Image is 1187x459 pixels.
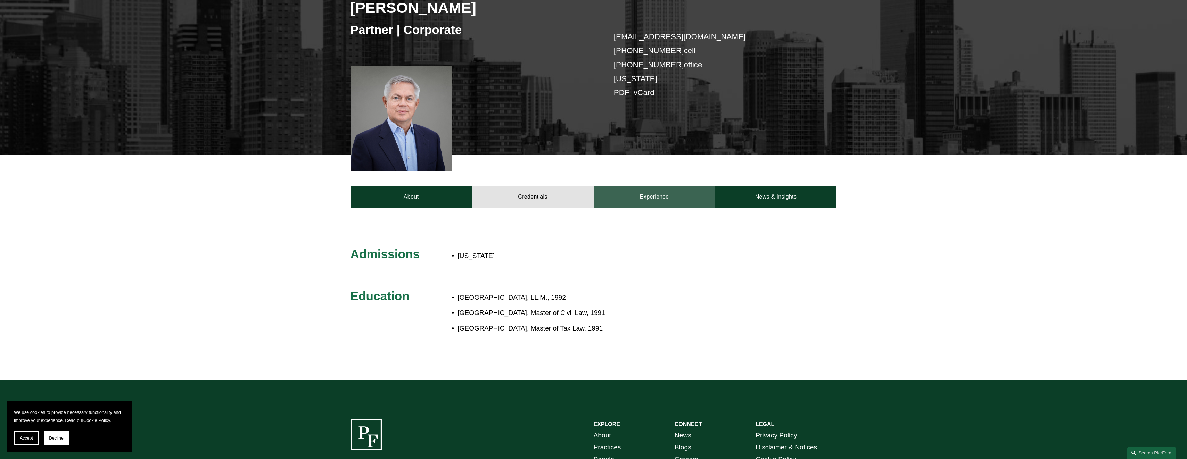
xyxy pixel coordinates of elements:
strong: CONNECT [675,421,702,427]
span: Decline [49,436,64,441]
button: Decline [44,431,69,445]
a: Search this site [1127,447,1176,459]
p: [GEOGRAPHIC_DATA], LL.M., 1992 [458,292,776,304]
a: News [675,429,691,442]
p: We use cookies to provide necessary functionality and improve your experience. Read our . [14,408,125,424]
a: Cookie Policy [83,418,110,423]
p: [GEOGRAPHIC_DATA], Master of Tax Law, 1991 [458,323,776,335]
h3: Partner | Corporate [351,22,594,37]
a: [PHONE_NUMBER] [614,60,684,69]
a: Credentials [472,186,594,207]
a: About [594,429,611,442]
a: Experience [594,186,715,207]
a: [EMAIL_ADDRESS][DOMAIN_NAME] [614,32,745,41]
a: [PHONE_NUMBER] [614,46,684,55]
a: About [351,186,472,207]
a: vCard [634,88,654,97]
a: PDF [614,88,629,97]
button: Accept [14,431,39,445]
strong: LEGAL [756,421,774,427]
p: [US_STATE] [458,250,634,262]
a: Blogs [675,441,691,453]
a: Practices [594,441,621,453]
p: [GEOGRAPHIC_DATA], Master of Civil Law, 1991 [458,307,776,319]
a: Disclaimer & Notices [756,441,817,453]
a: News & Insights [715,186,836,207]
p: cell office [US_STATE] – [614,30,816,100]
span: Admissions [351,247,420,261]
section: Cookie banner [7,401,132,452]
span: Education [351,289,410,303]
a: Privacy Policy [756,429,797,442]
span: Accept [20,436,33,441]
strong: EXPLORE [594,421,620,427]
